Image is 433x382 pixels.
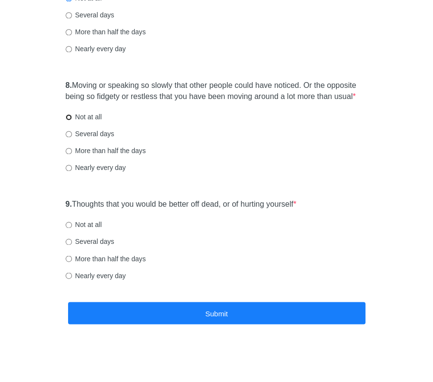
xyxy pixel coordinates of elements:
input: Several days [66,12,72,18]
label: Not at all [66,220,102,229]
label: More than half the days [66,146,146,156]
label: Thoughts that you would be better off dead, or of hurting yourself [66,199,296,210]
input: More than half the days [66,255,72,262]
label: More than half the days [66,254,146,263]
label: Several days [66,10,114,20]
input: Not at all [66,222,72,228]
input: More than half the days [66,148,72,154]
input: Nearly every day [66,272,72,279]
label: Several days [66,237,114,246]
input: More than half the days [66,29,72,35]
input: Nearly every day [66,46,72,52]
input: Nearly every day [66,165,72,171]
input: Several days [66,239,72,245]
label: Nearly every day [66,270,126,280]
label: Not at all [66,112,102,122]
input: Not at all [66,114,72,120]
label: Moving or speaking so slowly that other people could have noticed. Or the opposite being so fidge... [66,80,368,102]
label: Nearly every day [66,163,126,172]
strong: 9. [66,200,72,208]
button: Submit [68,302,365,325]
strong: 8. [66,81,72,89]
label: More than half the days [66,27,146,37]
label: Nearly every day [66,44,126,54]
label: Several days [66,129,114,139]
input: Several days [66,131,72,137]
